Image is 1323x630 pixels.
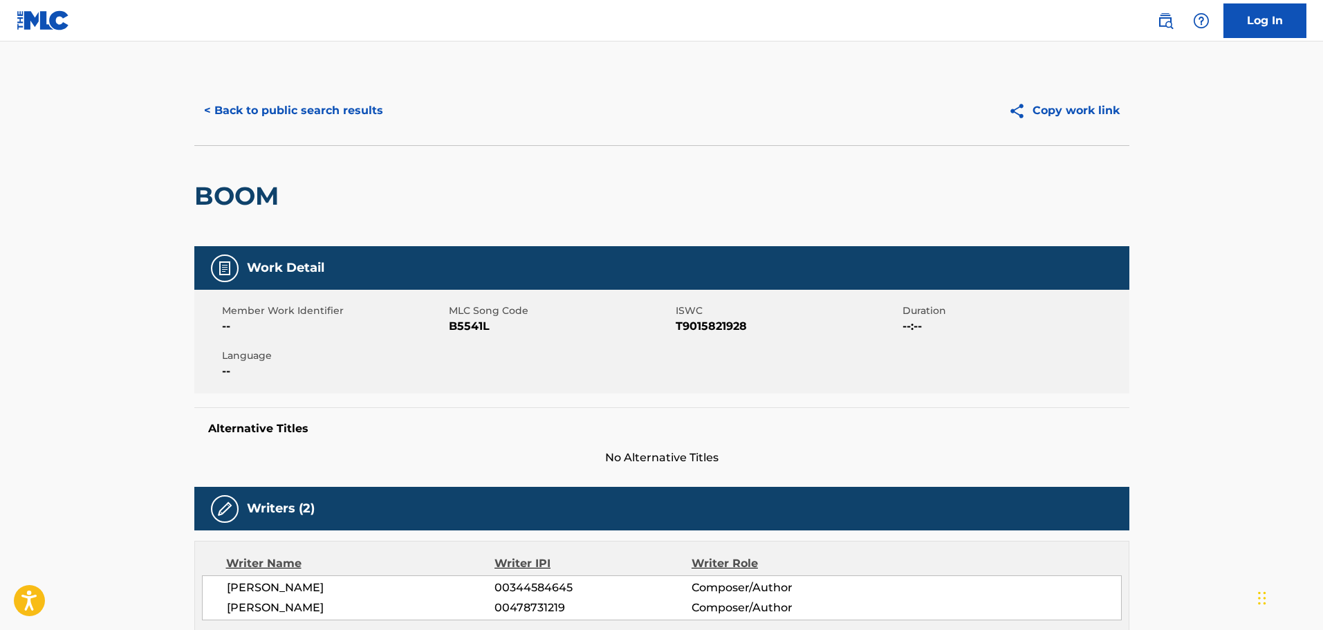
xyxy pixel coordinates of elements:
span: B5541L [449,318,672,335]
span: Composer/Author [692,580,871,596]
img: MLC Logo [17,10,70,30]
div: Writer Role [692,555,871,572]
h5: Writers (2) [247,501,315,517]
div: Drag [1258,577,1266,619]
span: MLC Song Code [449,304,672,318]
span: 00344584645 [494,580,691,596]
h5: Alternative Titles [208,422,1116,436]
h5: Work Detail [247,260,324,276]
div: Writer IPI [494,555,692,572]
span: -- [222,363,445,380]
img: search [1157,12,1174,29]
img: help [1193,12,1210,29]
span: 00478731219 [494,600,691,616]
a: Log In [1223,3,1306,38]
span: Duration [903,304,1126,318]
span: Composer/Author [692,600,871,616]
span: -- [222,318,445,335]
button: < Back to public search results [194,93,393,128]
span: [PERSON_NAME] [227,600,495,616]
img: Writers [216,501,233,517]
div: Writer Name [226,555,495,572]
span: Language [222,349,445,363]
button: Copy work link [999,93,1129,128]
span: No Alternative Titles [194,450,1129,466]
iframe: Chat Widget [1254,564,1323,630]
img: Copy work link [1008,102,1033,120]
div: Help [1187,7,1215,35]
img: Work Detail [216,260,233,277]
span: [PERSON_NAME] [227,580,495,596]
span: T9015821928 [676,318,899,335]
a: Public Search [1151,7,1179,35]
span: ISWC [676,304,899,318]
span: --:-- [903,318,1126,335]
span: Member Work Identifier [222,304,445,318]
h2: BOOM [194,180,286,212]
